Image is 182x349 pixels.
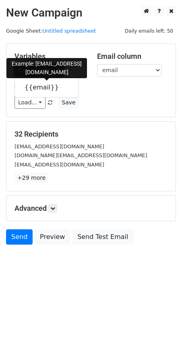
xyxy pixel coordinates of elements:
small: [EMAIL_ADDRESS][DOMAIN_NAME] [14,162,104,168]
h5: Advanced [14,204,168,213]
div: Example: [EMAIL_ADDRESS][DOMAIN_NAME] [6,58,87,78]
h2: New Campaign [6,6,176,20]
a: Load... [14,96,45,109]
a: Send [6,229,33,245]
h5: 32 Recipients [14,130,168,139]
div: 聊天小组件 [142,310,182,349]
a: Preview [35,229,70,245]
a: Send Test Email [72,229,133,245]
span: Daily emails left: 50 [122,27,176,35]
a: Daily emails left: 50 [122,28,176,34]
small: [DOMAIN_NAME][EMAIL_ADDRESS][DOMAIN_NAME] [14,152,147,158]
h5: Variables [14,52,85,61]
iframe: Chat Widget [142,310,182,349]
a: +29 more [14,173,48,183]
small: [EMAIL_ADDRESS][DOMAIN_NAME] [14,143,104,150]
a: {{email}} [15,81,79,94]
a: Untitled spreadsheet [42,28,96,34]
h5: Email column [97,52,168,61]
small: Google Sheet: [6,28,96,34]
button: Save [58,96,79,109]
